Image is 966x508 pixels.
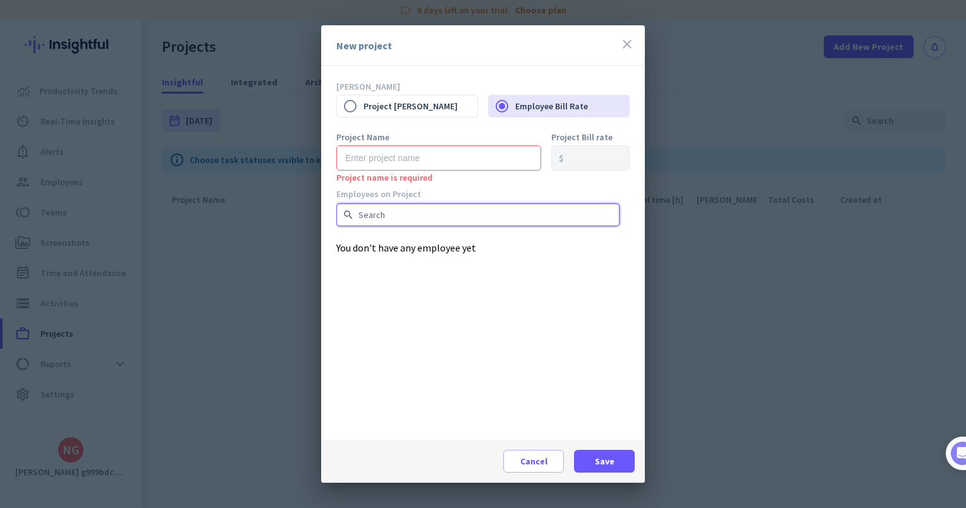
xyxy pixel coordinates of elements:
span: Cancel [520,455,547,468]
label: Project Bill rate [551,133,630,142]
div: You don't have any employee yet [336,188,630,440]
label: Employee Bill Rate [515,93,629,119]
div: New project [336,40,392,51]
button: Cancel [503,450,564,473]
button: Save [574,450,635,473]
span: Project name is required [336,172,432,183]
i: search [343,209,354,221]
p: [PERSON_NAME] [336,81,630,92]
label: Project Name [336,133,541,142]
input: Search [336,203,620,226]
span: Save [595,455,614,468]
label: Project [PERSON_NAME] [364,93,477,119]
i: close [620,37,635,52]
div: Employees on Project [336,188,620,200]
div: $ [559,154,564,162]
input: Enter project name [336,145,541,171]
